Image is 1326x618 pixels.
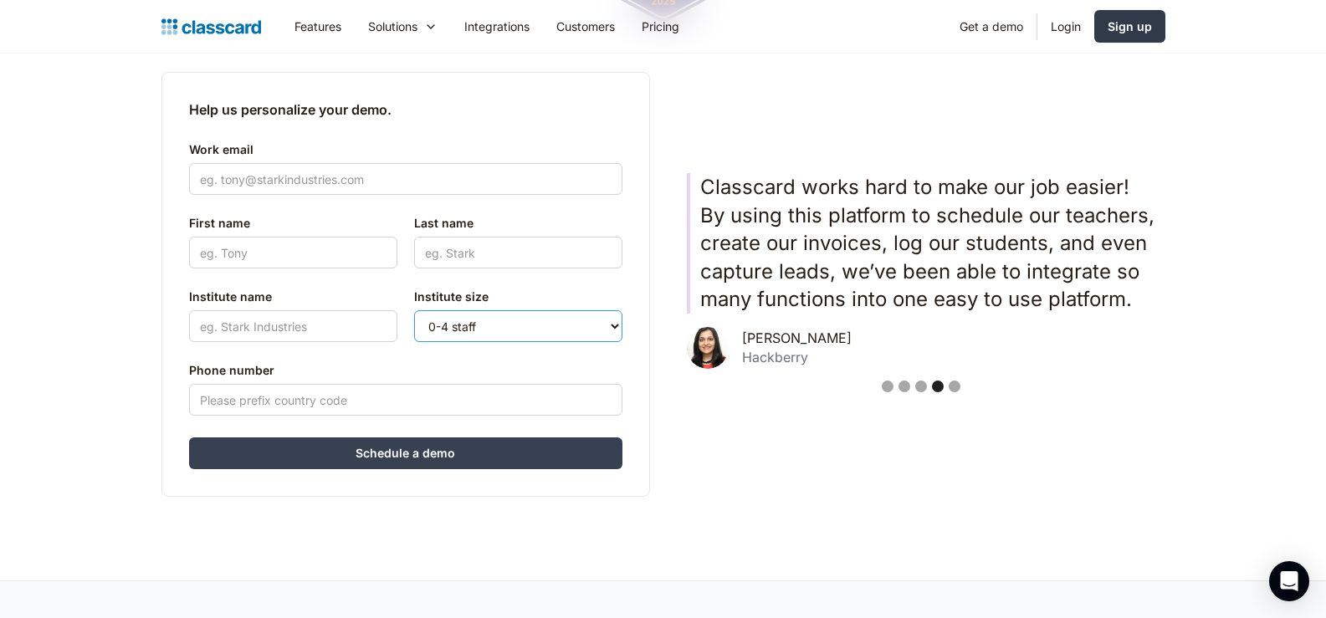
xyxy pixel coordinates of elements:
[932,381,944,392] div: Show slide 4 of 5
[189,237,397,268] input: eg. Tony
[355,8,451,45] div: Solutions
[915,381,927,392] div: Show slide 3 of 5
[281,8,355,45] a: Features
[189,310,397,342] input: eg. Stark Industries
[189,163,622,195] input: eg. tony@starkindustries.com
[451,8,543,45] a: Integrations
[742,330,852,346] div: [PERSON_NAME]
[368,18,417,35] div: Solutions
[949,381,960,392] div: Show slide 5 of 5
[189,287,397,307] label: Institute name
[1094,10,1165,43] a: Sign up
[882,381,893,392] div: Show slide 1 of 5
[189,360,622,381] label: Phone number
[946,8,1037,45] a: Get a demo
[414,237,622,268] input: eg. Stark
[189,213,397,233] label: First name
[414,287,622,307] label: Institute size
[700,173,1155,314] p: Classcard works hard to make our job easier! By using this platform to schedule our teachers, cre...
[677,163,1165,406] div: carousel
[189,437,622,469] input: Schedule a demo
[1108,18,1152,35] div: Sign up
[899,381,910,392] div: Show slide 2 of 5
[1269,561,1309,601] div: Open Intercom Messenger
[1037,8,1094,45] a: Login
[189,133,622,469] form: Contact Form
[189,384,622,416] input: Please prefix country code
[687,173,1155,396] div: 4 of 5
[543,8,628,45] a: Customers
[161,15,261,38] a: home
[628,8,693,45] a: Pricing
[189,140,622,160] label: Work email
[414,213,622,233] label: Last name
[742,350,852,365] div: Hackberry
[189,100,622,120] h2: Help us personalize your demo.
